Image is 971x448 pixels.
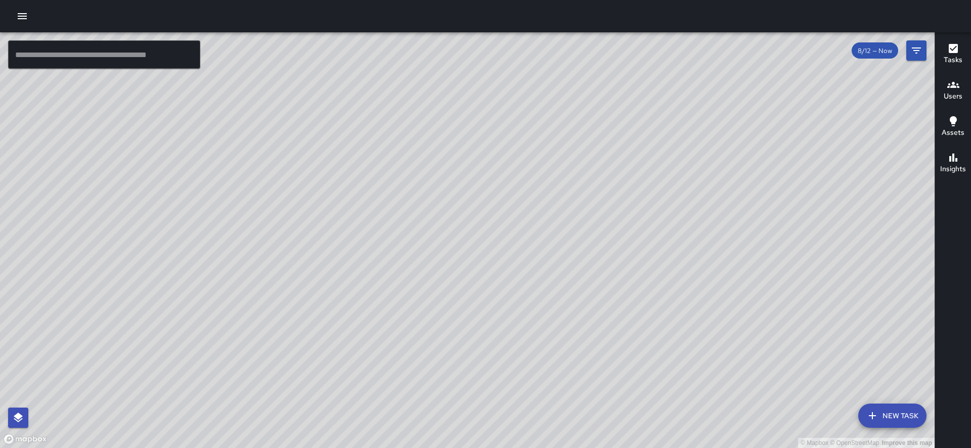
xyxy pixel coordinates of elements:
button: Users [935,73,971,109]
h6: Insights [940,164,966,175]
button: Insights [935,145,971,182]
h6: Tasks [944,55,962,66]
button: Filters [906,40,926,61]
span: 8/12 — Now [852,46,898,55]
h6: Assets [942,127,964,138]
h6: Users [944,91,962,102]
button: Tasks [935,36,971,73]
button: New Task [858,404,926,428]
button: Assets [935,109,971,145]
